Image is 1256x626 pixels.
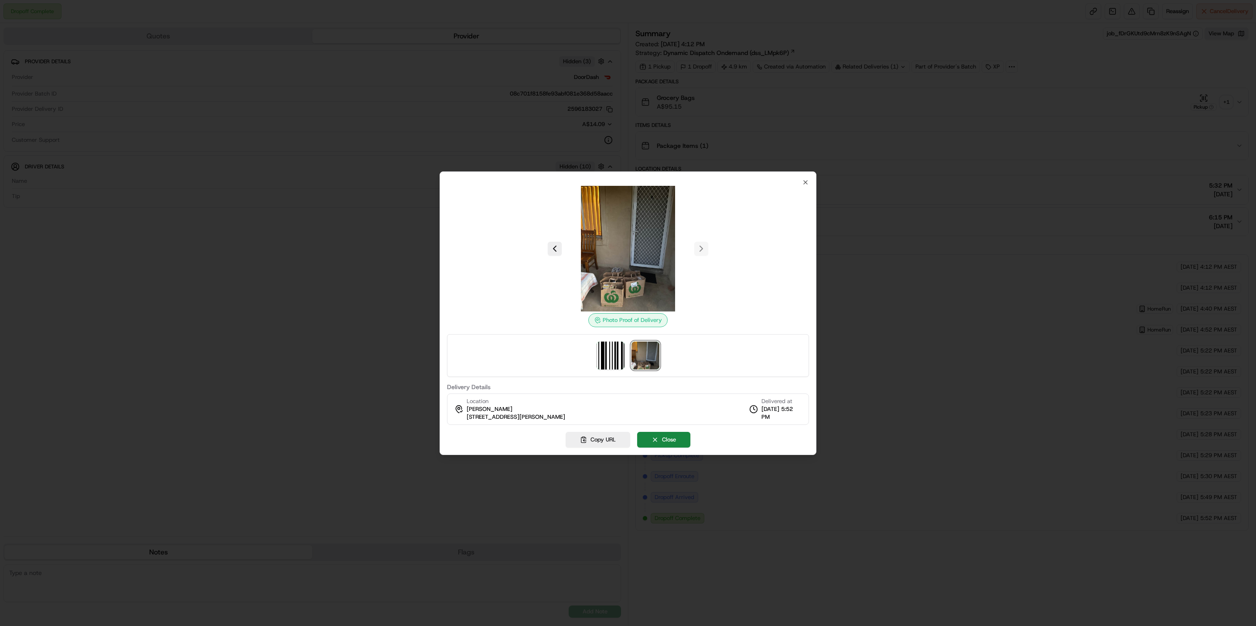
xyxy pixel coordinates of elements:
[467,397,488,405] span: Location
[637,432,690,448] button: Close
[631,342,659,369] img: photo_proof_of_delivery image
[447,384,809,390] label: Delivery Details
[565,186,691,311] img: photo_proof_of_delivery image
[761,397,802,405] span: Delivered at
[761,405,802,421] span: [DATE] 5:52 PM
[467,413,565,421] span: [STREET_ADDRESS][PERSON_NAME]
[566,432,630,448] button: Copy URL
[467,405,512,413] span: [PERSON_NAME]
[588,313,668,327] div: Photo Proof of Delivery
[597,342,625,369] img: barcode_scan_on_pickup image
